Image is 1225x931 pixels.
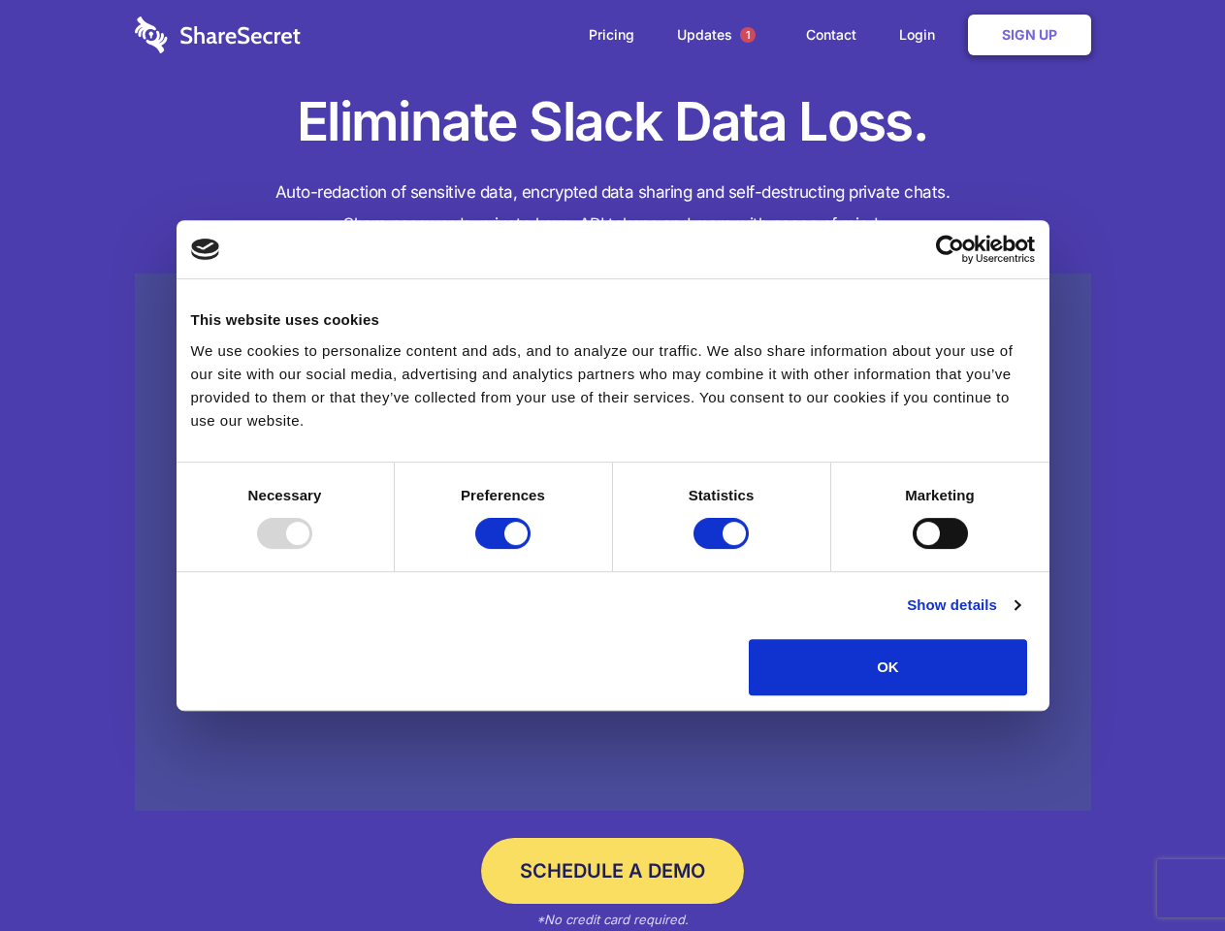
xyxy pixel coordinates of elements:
h1: Eliminate Slack Data Loss. [135,87,1091,157]
span: 1 [740,27,756,43]
strong: Preferences [461,487,545,503]
img: logo-wordmark-white-trans-d4663122ce5f474addd5e946df7df03e33cb6a1c49d2221995e7729f52c070b2.svg [135,16,301,53]
div: We use cookies to personalize content and ads, and to analyze our traffic. We also share informat... [191,339,1035,433]
strong: Necessary [248,487,322,503]
a: Login [880,5,964,65]
a: Contact [787,5,876,65]
img: logo [191,239,220,260]
em: *No credit card required. [536,912,689,927]
a: Sign Up [968,15,1091,55]
a: Wistia video thumbnail [135,273,1091,812]
h4: Auto-redaction of sensitive data, encrypted data sharing and self-destructing private chats. Shar... [135,177,1091,241]
a: Usercentrics Cookiebot - opens in a new window [865,235,1035,264]
a: Pricing [569,5,654,65]
strong: Statistics [689,487,755,503]
a: Show details [907,594,1019,617]
div: This website uses cookies [191,308,1035,332]
button: OK [749,639,1027,695]
a: Schedule a Demo [481,838,744,904]
strong: Marketing [905,487,975,503]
